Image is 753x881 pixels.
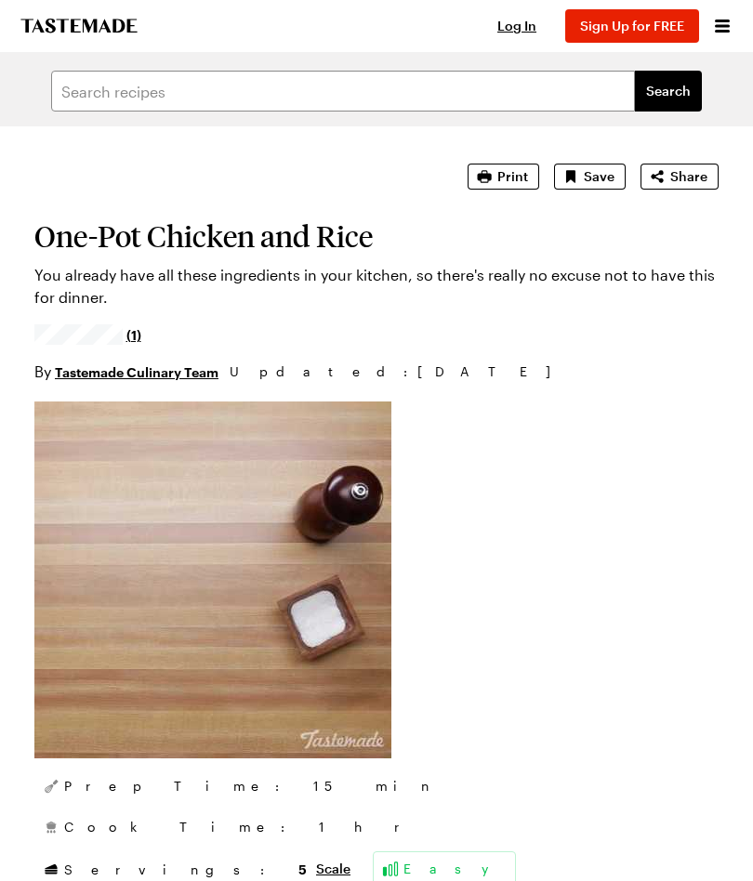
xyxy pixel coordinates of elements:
[126,325,141,344] span: (1)
[710,14,734,38] button: Open menu
[19,19,139,33] a: To Tastemade Home Page
[497,167,528,186] span: Print
[316,860,350,878] button: Scale
[554,164,626,190] button: Save recipe
[584,167,614,186] span: Save
[298,860,307,877] span: 5
[565,9,699,43] button: Sign Up for FREE
[64,777,436,796] span: Prep Time: 15 min
[64,860,307,879] span: Servings:
[646,82,691,100] span: Search
[64,818,417,836] span: Cook Time: 1 hr
[635,71,702,112] button: filters
[480,17,554,35] button: Log In
[641,164,719,190] button: Share
[468,164,539,190] button: Print
[403,860,508,878] span: Easy
[670,167,707,186] span: Share
[51,71,635,112] input: Search recipes
[497,18,536,33] span: Log In
[34,327,141,342] a: 5/5 stars from 1 reviews
[34,219,719,253] h1: One-Pot Chicken and Rice
[34,361,218,383] p: By
[55,362,218,382] a: Tastemade Culinary Team
[580,18,684,33] span: Sign Up for FREE
[34,264,719,309] p: You already have all these ingredients in your kitchen, so there's really no excuse not to have t...
[230,362,569,382] span: Updated : [DATE]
